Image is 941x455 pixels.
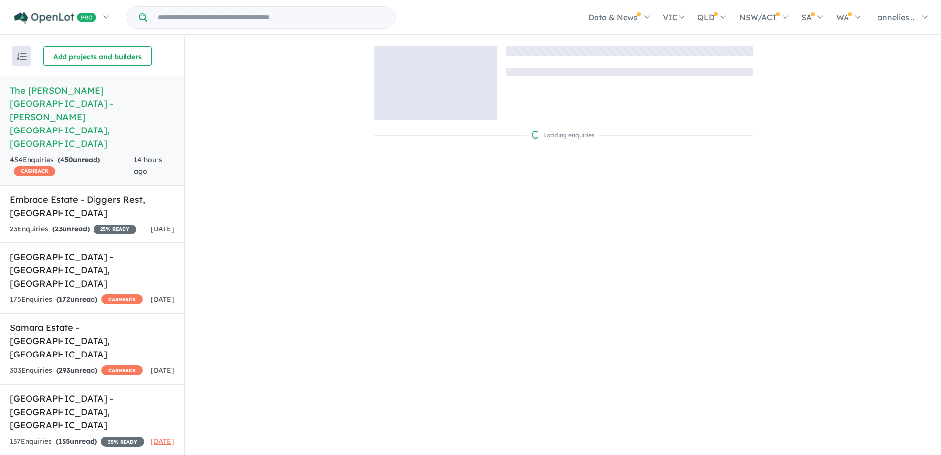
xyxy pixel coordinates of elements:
[56,366,97,375] strong: ( unread)
[10,84,174,150] h5: The [PERSON_NAME][GEOGRAPHIC_DATA] - [PERSON_NAME][GEOGRAPHIC_DATA] , [GEOGRAPHIC_DATA]
[56,295,97,304] strong: ( unread)
[10,392,174,432] h5: [GEOGRAPHIC_DATA] - [GEOGRAPHIC_DATA] , [GEOGRAPHIC_DATA]
[134,155,162,176] span: 14 hours ago
[14,166,55,176] span: CASHBACK
[151,366,174,375] span: [DATE]
[10,365,143,377] div: 303 Enquir ies
[17,53,27,60] img: sort.svg
[58,437,70,446] span: 135
[52,225,90,233] strong: ( unread)
[10,154,134,178] div: 454 Enquir ies
[10,294,143,306] div: 175 Enquir ies
[43,46,152,66] button: Add projects and builders
[58,155,100,164] strong: ( unread)
[10,193,174,220] h5: Embrace Estate - Diggers Rest , [GEOGRAPHIC_DATA]
[59,295,70,304] span: 172
[10,321,174,361] h5: Samara Estate - [GEOGRAPHIC_DATA] , [GEOGRAPHIC_DATA]
[532,130,595,140] div: Loading enquiries
[149,7,393,28] input: Try estate name, suburb, builder or developer
[14,12,96,24] img: Openlot PRO Logo White
[60,155,73,164] span: 450
[151,295,174,304] span: [DATE]
[10,436,144,448] div: 137 Enquir ies
[94,225,136,234] span: 25 % READY
[10,224,136,235] div: 23 Enquir ies
[10,250,174,290] h5: [GEOGRAPHIC_DATA] - [GEOGRAPHIC_DATA] , [GEOGRAPHIC_DATA]
[101,437,144,447] span: 35 % READY
[878,12,915,22] span: annelies...
[151,225,174,233] span: [DATE]
[56,437,97,446] strong: ( unread)
[101,294,143,304] span: CASHBACK
[151,437,174,446] span: [DATE]
[59,366,70,375] span: 293
[101,365,143,375] span: CASHBACK
[55,225,63,233] span: 23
